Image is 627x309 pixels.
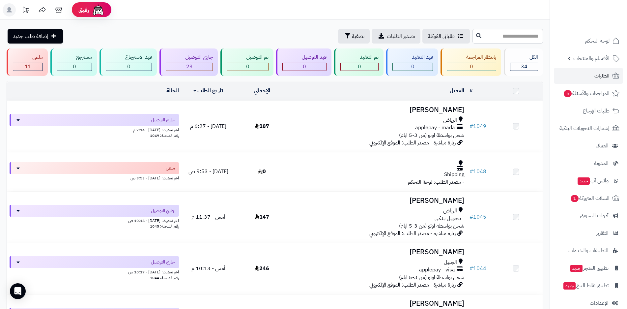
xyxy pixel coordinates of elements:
[580,211,609,220] span: أدوات التسويق
[577,176,609,185] span: وآتس آب
[127,63,130,71] span: 0
[106,53,152,61] div: قيد الاسترجاع
[151,207,175,214] span: جاري التوصيل
[568,246,609,255] span: التطبيقات والخدمات
[521,63,527,71] span: 34
[554,33,623,49] a: لوحة التحكم
[5,48,49,76] a: ملغي 11
[447,63,496,71] div: 0
[554,225,623,241] a: التقارير
[166,87,179,95] a: الحالة
[372,29,420,44] a: تصدير الطلبات
[275,48,333,76] a: قيد التوصيل 0
[92,3,105,16] img: ai-face.png
[341,63,378,71] div: 0
[151,117,175,123] span: جاري التوصيل
[338,29,370,44] button: تصفية
[303,63,306,71] span: 0
[369,230,456,237] span: زيارة مباشرة - مصدر الطلب: الموقع الإلكتروني
[10,283,26,299] div: Open Intercom Messenger
[227,53,269,61] div: تم التوصيل
[13,63,43,71] div: 11
[583,106,610,115] span: طلبات الإرجاع
[258,168,266,175] span: 0
[470,213,486,221] a: #1045
[570,263,609,273] span: تطبيق المتجر
[227,63,268,71] div: 0
[191,264,225,272] span: أمس - 10:13 م
[502,48,544,76] a: الكل34
[291,197,464,204] h3: [PERSON_NAME]
[585,36,610,46] span: لوحة التحكم
[166,63,213,71] div: 23
[554,85,623,101] a: المراجعات والأسئلة5
[387,32,415,40] span: تصدير الطلبات
[150,133,179,139] span: رقم الشحنة: 1049
[158,48,219,76] a: جاري التوصيل 23
[369,139,456,147] span: زيارة مباشرة - مصدر الطلب: الموقع الإلكتروني
[10,217,179,224] div: اخر تحديث: [DATE] - 10:18 ص
[470,168,473,175] span: #
[73,63,76,71] span: 0
[49,48,98,76] a: مسترجع 0
[333,48,385,76] a: تم التنفيذ 0
[340,53,379,61] div: تم التنفيذ
[570,194,610,203] span: السلات المتروكة
[57,63,92,71] div: 0
[106,63,152,71] div: 0
[554,278,623,294] a: تطبيق نقاط البيعجديد
[443,116,457,124] span: الرياض
[393,63,433,71] div: 0
[151,259,175,265] span: جاري التوصيل
[510,53,538,61] div: الكل
[10,126,179,133] div: اخر تحديث: [DATE] - 7:14 م
[444,170,464,178] span: Shipping
[291,106,464,114] h3: [PERSON_NAME]
[439,48,502,76] a: بانتظار المراجعة 0
[392,53,433,61] div: قيد التنفيذ
[246,63,249,71] span: 0
[188,168,228,175] span: [DATE] - 9:53 ص
[78,6,89,14] span: رفيق
[428,32,455,40] span: طلباتي المُوكلة
[554,120,623,136] a: إشعارات التحويلات البنكية
[470,122,486,130] a: #1049
[289,152,467,191] td: - مصدر الطلب: لوحة التحكم
[470,264,473,272] span: #
[578,177,590,185] span: جديد
[8,29,63,44] a: إضافة طلب جديد
[352,32,364,40] span: تصفية
[596,141,609,150] span: العملاء
[399,222,464,230] span: شحن بواسطة اوتو (من 3-5 ايام)
[563,89,610,98] span: المراجعات والأسئلة
[190,122,226,130] span: [DATE] - 6:27 م
[554,260,623,276] a: تطبيق المتجرجديد
[596,229,609,238] span: التقارير
[554,155,623,171] a: المدونة
[594,71,610,80] span: الطلبات
[554,243,623,259] a: التطبيقات والخدمات
[25,63,31,71] span: 11
[13,53,43,61] div: ملغي
[590,298,609,308] span: الإعدادات
[470,168,486,175] a: #1048
[447,53,496,61] div: بانتظار المراجعة
[422,29,470,44] a: طلباتي المُوكلة
[559,124,610,133] span: إشعارات التحويلات البنكية
[582,18,621,32] img: logo-2.png
[411,63,414,71] span: 0
[255,264,269,272] span: 246
[554,208,623,224] a: أدوات التسويق
[571,195,579,202] span: 1
[415,124,455,132] span: applepay - mada
[186,63,193,71] span: 23
[444,259,457,266] span: الجبيل
[255,213,269,221] span: 147
[554,190,623,206] a: السلات المتروكة1
[563,282,576,290] span: جديد
[10,174,179,181] div: اخر تحديث: [DATE] - 9:53 ص
[470,213,473,221] span: #
[166,53,213,61] div: جاري التوصيل
[470,87,473,95] a: #
[98,48,158,76] a: قيد الاسترجاع 0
